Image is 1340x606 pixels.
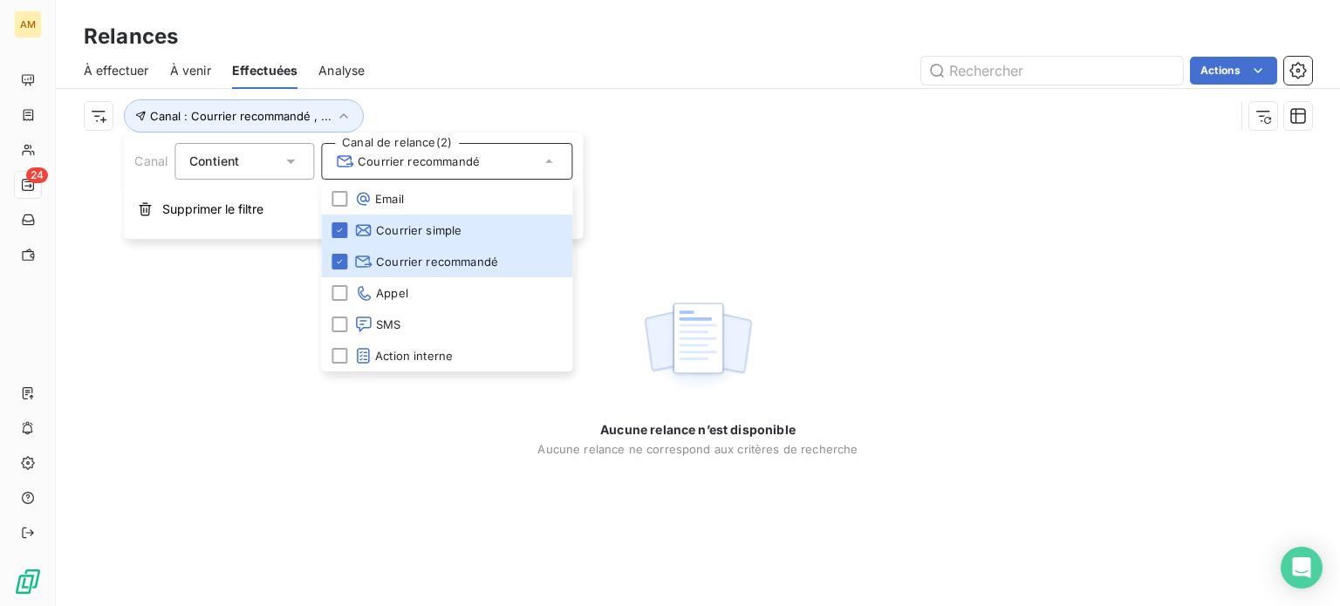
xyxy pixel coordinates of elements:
span: À venir [170,62,211,79]
img: Logo LeanPay [14,568,42,596]
span: Effectuées [232,62,298,79]
img: empty state [642,293,754,401]
button: Canal : Courrier recommandé , ... [124,99,364,133]
button: Supprimer le filtre [124,190,583,228]
button: Actions [1190,57,1277,85]
div: AM [14,10,42,38]
span: Courrier simple [354,221,461,239]
span: À effectuer [84,62,149,79]
span: Courrier recommandé [336,153,480,170]
span: Aucune relance ne correspond aux critères de recherche [537,442,858,456]
span: SMS [354,316,400,333]
span: Courrier recommandé [354,253,498,270]
span: Aucune relance n’est disponible [600,421,796,439]
span: 24 [26,167,48,183]
span: Email [354,190,404,208]
span: Appel [354,284,408,302]
span: Canal [134,153,167,168]
span: Action interne [354,347,453,364]
span: Analyse [318,62,365,79]
span: Canal : Courrier recommandé , ... [150,109,332,123]
span: Contient [189,153,239,168]
input: Rechercher [921,57,1183,85]
div: Open Intercom Messenger [1281,547,1323,589]
h3: Relances [84,21,178,52]
span: Supprimer le filtre [162,201,263,218]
